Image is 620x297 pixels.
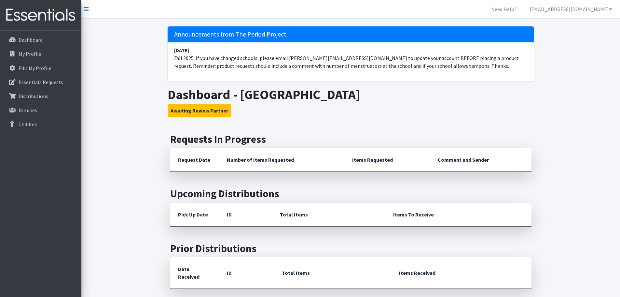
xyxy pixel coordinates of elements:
[170,242,531,255] h2: Prior Distributions
[170,148,219,172] th: Request Date
[19,93,48,99] p: Distributions
[219,203,272,227] th: ID
[19,51,41,57] p: My Profile
[486,3,522,16] a: Need Help?
[3,104,79,117] a: Families
[385,203,531,227] th: Items To Receive
[3,47,79,60] a: My Profile
[19,107,37,113] p: Families
[170,257,219,289] th: Date Received
[174,47,189,53] strong: [DATE]
[170,203,219,227] th: Pick Up Date
[170,187,531,200] h2: Upcoming Distributions
[19,37,43,43] p: Dashboard
[168,42,534,74] li: Fall 2025: If you have changed schools, please email [PERSON_NAME][EMAIL_ADDRESS][DOMAIN_NAME] to...
[168,87,534,102] h1: Dashboard - [GEOGRAPHIC_DATA]
[3,90,79,103] a: Distributions
[168,104,231,117] button: Awaiting Review Partner
[170,133,531,145] h2: Requests In Progress
[344,148,430,172] th: Items Requested
[274,257,391,289] th: Total Items
[391,257,531,289] th: Items Received
[168,26,534,42] h5: Announcements from The Period Project
[19,79,63,85] p: Essentials Requests
[272,203,385,227] th: Total Items
[3,76,79,89] a: Essentials Requests
[3,4,79,26] img: HumanEssentials
[19,121,37,127] p: Children
[219,148,345,172] th: Number of Items Requested
[219,257,274,289] th: ID
[524,3,617,16] a: [EMAIL_ADDRESS][DOMAIN_NAME]
[3,62,79,75] a: Edit My Profile
[19,65,51,71] p: Edit My Profile
[3,118,79,131] a: Children
[430,148,531,172] th: Comment and Sender
[3,33,79,46] a: Dashboard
